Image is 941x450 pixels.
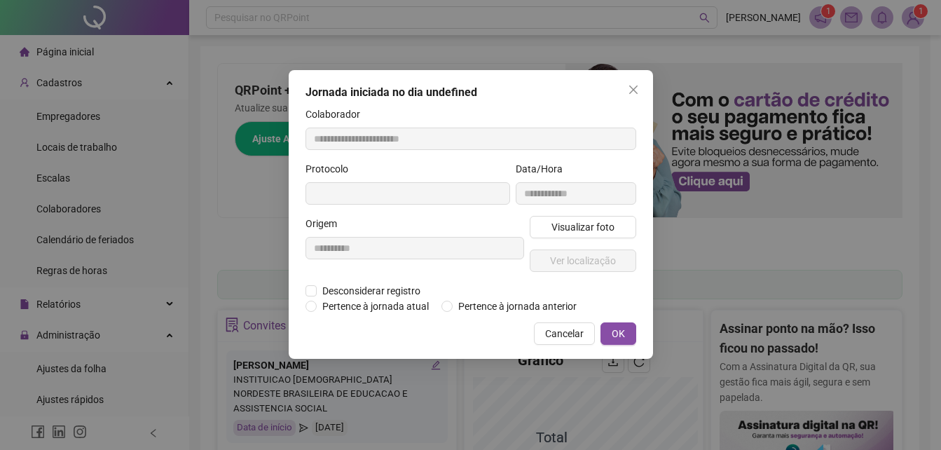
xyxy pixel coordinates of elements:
[317,299,434,314] span: Pertence à jornada atual
[545,326,584,341] span: Cancelar
[305,161,357,177] label: Protocolo
[530,250,636,272] button: Ver localização
[600,322,636,345] button: OK
[516,161,572,177] label: Data/Hora
[612,326,625,341] span: OK
[551,219,614,235] span: Visualizar foto
[305,107,369,122] label: Colaborador
[305,84,636,101] div: Jornada iniciada no dia undefined
[317,283,426,299] span: Desconsiderar registro
[530,216,636,238] button: Visualizar foto
[628,84,639,95] span: close
[534,322,595,345] button: Cancelar
[453,299,582,314] span: Pertence à jornada anterior
[305,216,346,231] label: Origem
[622,79,645,101] button: Close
